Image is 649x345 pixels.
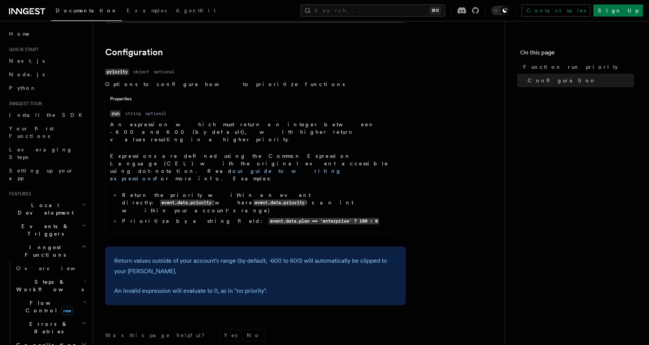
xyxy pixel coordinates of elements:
a: Configuration [105,47,163,57]
code: priority [105,69,129,75]
span: Examples [127,8,167,14]
code: run [110,110,121,117]
span: Your first Functions [9,126,54,139]
span: Errors & Retries [13,320,82,335]
dd: string [125,110,141,117]
a: Python [6,81,88,95]
button: Inngest Functions [6,241,88,262]
span: new [61,307,73,315]
a: Install the SDK [6,108,88,122]
span: Steps & Workflows [13,278,84,293]
button: Events & Triggers [6,219,88,241]
span: Local Development [6,201,82,216]
code: event.data.plan == 'enterprise' ? 180 : 0 [269,218,379,224]
a: Setting up your app [6,164,88,185]
p: An expression which must return an integer between -600 and 600 (by default), with higher return ... [110,121,389,143]
a: Leveraging Steps [6,143,88,164]
a: Your first Functions [6,122,88,143]
dd: optional [145,110,166,117]
span: Node.js [9,71,45,77]
button: Toggle dark mode [491,6,509,15]
button: Search...⌘K [301,5,445,17]
a: Function run priority [520,60,634,74]
span: Documentation [56,8,118,14]
span: Setting up your app [9,168,74,181]
a: our guide to writing expressions [110,168,341,182]
a: Examples [122,2,171,20]
a: Node.js [6,68,88,81]
dd: optional [154,69,175,75]
dd: object [133,69,149,75]
span: Next.js [9,58,45,64]
a: Sign Up [593,5,643,17]
span: Quick start [6,47,39,53]
span: Events & Triggers [6,222,82,238]
a: Configuration [525,74,634,87]
span: Flow Control [13,299,83,314]
button: Errors & Retries [13,317,88,338]
p: An invalid expression will evaluate to 0, as in "no priority". [114,286,397,296]
code: event.data.priority [160,200,213,206]
p: Return values outside of your account's range (by default, -600 to 600) will automatically be cli... [114,256,397,277]
li: Prioritize by a string field: [120,217,389,225]
span: Leveraging Steps [9,147,72,160]
span: Features [6,191,31,197]
a: Home [6,27,88,41]
a: Overview [13,262,88,275]
span: Home [9,30,30,38]
button: No [242,330,265,341]
p: Options to configure how to prioritize functions [105,80,394,88]
button: Local Development [6,198,88,219]
span: Overview [16,265,94,271]
p: Was this page helpful? [105,331,210,339]
span: AgentKit [176,8,216,14]
a: Contact sales [522,5,590,17]
kbd: ⌘K [430,7,441,14]
div: Properties [106,96,393,105]
button: Steps & Workflows [13,275,88,296]
a: Documentation [51,2,122,21]
li: Return the priority within an event directly: (where is an int within your account's range) [120,191,389,214]
a: Next.js [6,54,88,68]
span: Python [9,85,36,91]
a: AgentKit [171,2,220,20]
code: event.data.priority [253,200,306,206]
button: Yes [219,330,242,341]
span: Inngest Functions [6,244,81,259]
span: Configuration [528,77,596,84]
span: Install the SDK [9,112,87,118]
p: Expressions are defined using the Common Expression Language (CEL) with the original event access... [110,152,389,182]
h4: On this page [520,48,634,60]
span: Function run priority [523,63,618,71]
span: Inngest tour [6,101,42,107]
button: Flow Controlnew [13,296,88,317]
